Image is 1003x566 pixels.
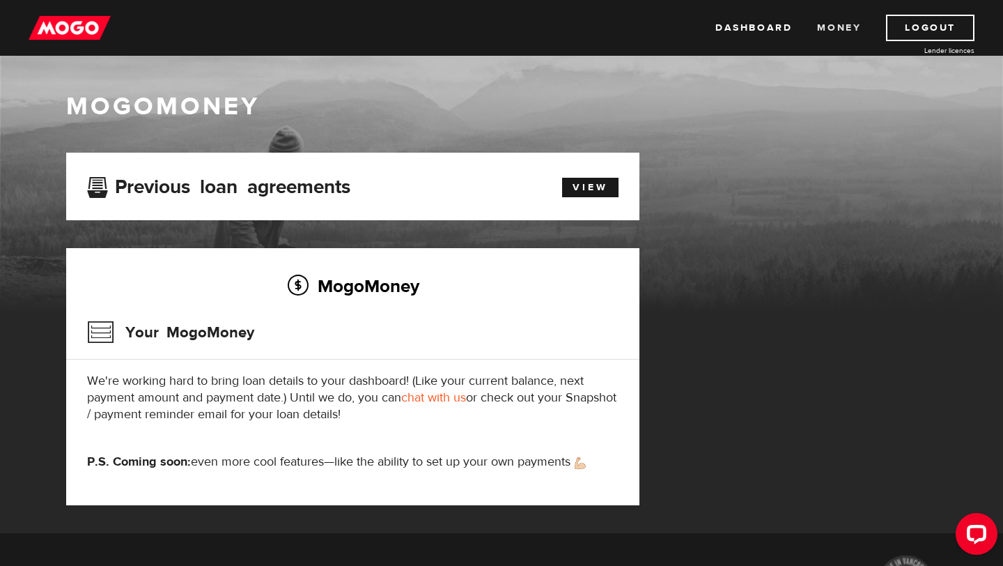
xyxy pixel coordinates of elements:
[87,271,619,300] h2: MogoMoney
[87,454,191,470] strong: P.S. Coming soon:
[87,373,619,423] p: We're working hard to bring loan details to your dashboard! (Like your current balance, next paym...
[29,15,111,41] img: mogo_logo-11ee424be714fa7cbb0f0f49df9e16ec.png
[870,45,974,56] a: Lender licences
[66,92,937,121] h1: MogoMoney
[401,390,466,406] a: chat with us
[562,178,619,197] a: View
[575,457,586,469] img: strong arm emoji
[944,507,1003,566] iframe: LiveChat chat widget
[817,15,861,41] a: Money
[87,454,619,471] p: even more cool features—like the ability to set up your own payments
[87,176,350,194] h3: Previous loan agreements
[715,15,792,41] a: Dashboard
[886,15,974,41] a: Logout
[87,314,254,351] h3: Your MogoMoney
